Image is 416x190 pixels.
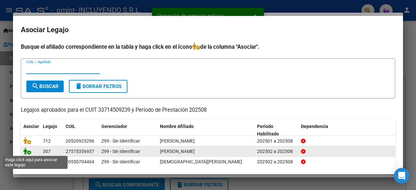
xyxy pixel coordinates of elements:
div: 202502 a 202508 [257,148,296,155]
datatable-header-cell: Gerenciador [99,120,157,141]
mat-icon: delete [75,82,83,90]
span: Z99 - Sin Identificar [101,149,140,154]
span: Borrar Filtros [75,83,122,89]
span: RIVAS EVA JUANA [160,149,195,154]
datatable-header-cell: Legajo [40,120,63,141]
button: Borrar Filtros [69,80,127,93]
span: Buscar [32,83,58,89]
span: Z99 - Sin Identificar [101,138,140,144]
span: Nombre Afiliado [160,124,194,129]
span: 307 [43,149,51,154]
span: 79 [43,159,48,164]
span: Z99 - Sin Identificar [101,159,140,164]
span: IERACITANO RUFINO NICOLAS [160,159,242,164]
mat-icon: search [32,82,39,90]
div: 202502 a 202508 [257,158,296,166]
span: Dependencia [301,124,328,129]
div: Open Intercom Messenger [394,168,409,184]
span: 712 [43,138,51,144]
span: Asociar [23,124,39,129]
span: Gerenciador [101,124,127,129]
datatable-header-cell: Dependencia [298,120,396,141]
h2: Asociar Legajo [21,24,395,36]
datatable-header-cell: Asociar [21,120,40,141]
span: CUIL [66,124,75,129]
div: 27575356937 [66,148,94,155]
p: Legajos aprobados para el CUIT 33714509239 y Período de Prestación 202508 [21,106,395,114]
h4: Busque el afiliado correspondiente en la tabla y haga click en el ícono de la columna "Asociar". [21,43,395,51]
span: Legajo [43,124,57,129]
datatable-header-cell: CUIL [63,120,99,141]
span: Periodo Habilitado [257,124,279,136]
div: 202501 a 202508 [257,137,296,145]
div: 20550704464 [66,158,94,166]
button: Buscar [26,81,64,92]
datatable-header-cell: Periodo Habilitado [254,120,298,141]
datatable-header-cell: Nombre Afiliado [157,120,254,141]
div: 20520925296 [66,137,94,145]
span: NEMECEK LUCA ANDRES [160,138,195,144]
